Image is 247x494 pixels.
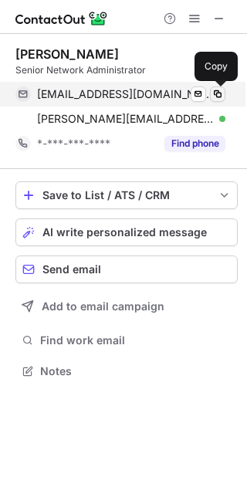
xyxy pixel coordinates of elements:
[42,189,211,201] div: Save to List / ATS / CRM
[164,136,225,151] button: Reveal Button
[15,330,238,351] button: Find work email
[15,46,119,62] div: [PERSON_NAME]
[15,360,238,382] button: Notes
[37,87,214,101] span: [EMAIL_ADDRESS][DOMAIN_NAME]
[15,293,238,320] button: Add to email campaign
[37,112,214,126] span: [PERSON_NAME][EMAIL_ADDRESS][PERSON_NAME][DOMAIN_NAME]
[42,263,101,276] span: Send email
[42,226,207,239] span: AI write personalized message
[15,63,238,77] div: Senior Network Administrator
[15,181,238,209] button: save-profile-one-click
[40,364,232,378] span: Notes
[40,333,232,347] span: Find work email
[42,300,164,313] span: Add to email campaign
[15,255,238,283] button: Send email
[15,218,238,246] button: AI write personalized message
[15,9,108,28] img: ContactOut v5.3.10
